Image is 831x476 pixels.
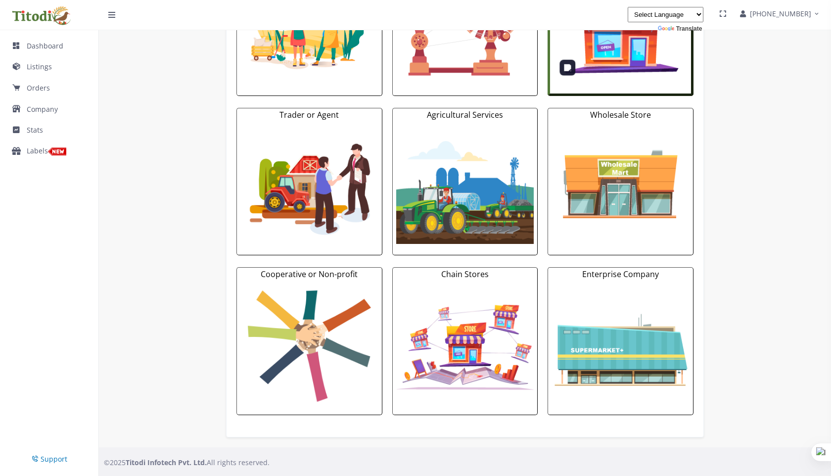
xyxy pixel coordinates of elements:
[240,268,379,280] p: Cooperative or Non-profit
[27,104,58,113] span: Company
[104,457,460,468] p: © 2025 All rights reserved.
[392,108,538,255] button: Agricultural Services
[27,146,67,155] span: Labels
[622,1,709,31] button: Language Translate WidgetPowered byGoogle TranslateTranslate
[396,268,535,280] p: Chain Stores
[392,267,538,415] button: Chain Stores
[548,267,693,415] button: Enterprise Company
[628,7,703,22] select: Language Translate Widget
[27,125,43,135] span: Stats
[48,147,67,156] img: new.png
[396,109,535,121] p: Agricultural Services
[240,109,379,121] p: Trader or Agent
[236,267,382,415] button: Cooperative or Non-profit
[658,25,702,32] a: Translate
[126,458,207,467] b: Titodi Infotech Pvt. Ltd.
[628,5,703,33] div: Powered by
[27,41,63,50] span: Dashboard
[750,8,811,19] span: [PHONE_NUMBER]
[658,26,676,33] img: Google Translate
[548,108,693,255] button: Wholesale Store
[27,62,52,71] span: Listings
[236,108,382,255] button: Trader or Agent
[32,454,67,464] a: Support
[27,83,50,93] span: Orders
[41,454,67,464] span: Support
[551,109,690,121] p: Wholesale Store
[551,268,690,280] p: Enterprise Company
